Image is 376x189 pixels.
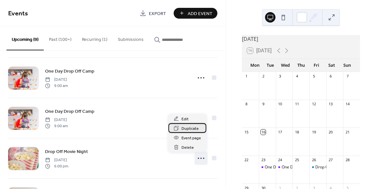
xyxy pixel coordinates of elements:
[261,102,266,107] div: 9
[345,102,350,107] div: 14
[45,68,94,75] span: One Day Drop Off Camp
[244,102,249,107] div: 8
[188,10,212,17] span: Add Event
[328,158,333,163] div: 27
[328,74,333,79] div: 6
[135,8,171,19] a: Export
[247,59,262,72] div: Mon
[181,116,189,123] span: Edit
[45,83,68,89] span: 9:00 am
[278,102,283,107] div: 10
[149,10,166,17] span: Export
[45,117,68,123] span: [DATE]
[294,158,299,163] div: 25
[45,77,68,83] span: [DATE]
[45,157,68,163] span: [DATE]
[294,102,299,107] div: 11
[345,129,350,134] div: 21
[45,163,68,169] span: 6:00 pm
[311,129,316,134] div: 19
[311,102,316,107] div: 12
[293,59,309,72] div: Thu
[77,26,113,50] button: Recurring (1)
[278,59,293,72] div: Wed
[278,74,283,79] div: 3
[181,125,199,132] span: Duplicate
[328,129,333,134] div: 20
[294,129,299,134] div: 18
[244,74,249,79] div: 1
[294,74,299,79] div: 4
[309,59,324,72] div: Fri
[244,158,249,163] div: 22
[278,129,283,134] div: 17
[339,59,355,72] div: Sun
[262,59,278,72] div: Tue
[276,164,293,170] div: One Day Drop Off Camp
[44,26,77,50] button: Past (100+)
[309,164,326,170] div: Drop Off Movie Night
[7,26,44,50] button: Upcoming (9)
[259,164,276,170] div: One Day Drop Off Camp
[261,129,266,134] div: 16
[278,158,283,163] div: 24
[261,158,266,163] div: 23
[45,108,94,115] span: One Day Drop Off Camp
[328,102,333,107] div: 13
[345,158,350,163] div: 28
[265,164,309,170] div: One Day Drop Off Camp
[181,144,194,151] span: Delete
[261,74,266,79] div: 2
[242,35,360,43] div: [DATE]
[244,129,249,134] div: 15
[311,158,316,163] div: 26
[315,164,354,170] div: Drop Off Movie Night
[45,67,94,75] a: One Day Drop Off Camp
[45,123,68,129] span: 9:00 am
[174,8,217,19] button: Add Event
[311,74,316,79] div: 5
[8,7,28,20] span: Events
[324,59,339,72] div: Sat
[345,74,350,79] div: 7
[113,26,149,50] button: Submissions
[181,135,201,142] span: Event page
[45,148,88,155] a: Drop Off Movie Night
[282,164,326,170] div: One Day Drop Off Camp
[45,108,94,115] a: One Day Drop Off Camp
